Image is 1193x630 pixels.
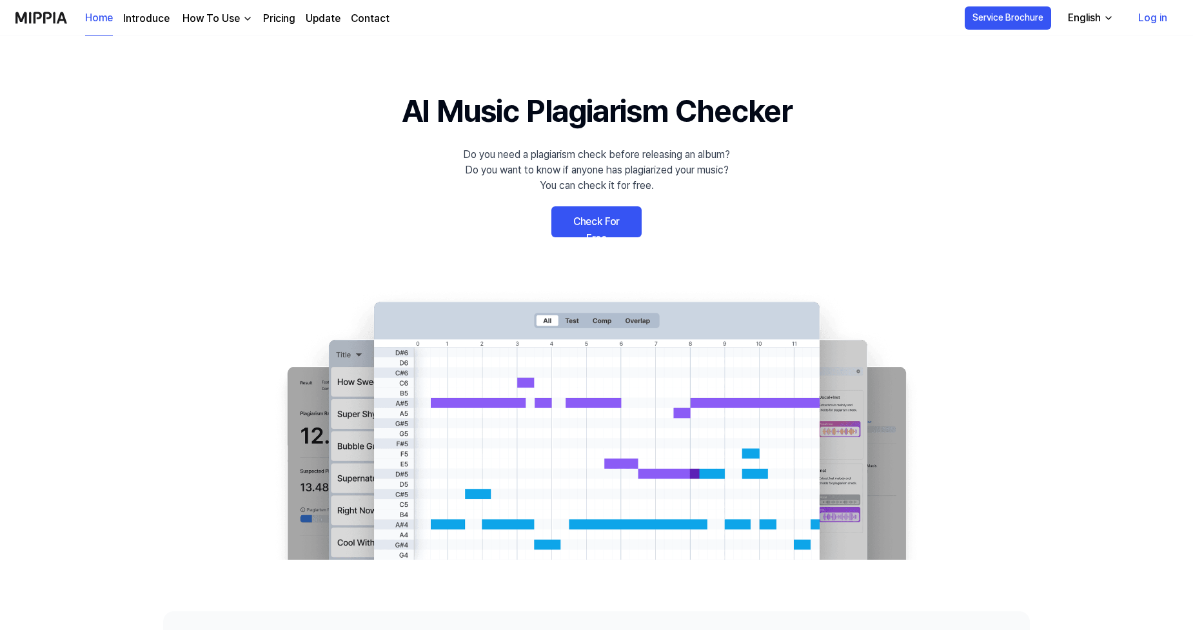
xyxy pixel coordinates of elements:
div: English [1065,10,1103,26]
a: Check For Free [551,206,642,237]
a: Introduce [123,11,170,26]
h1: AI Music Plagiarism Checker [402,88,792,134]
div: Do you need a plagiarism check before releasing an album? Do you want to know if anyone has plagi... [463,147,730,193]
button: How To Use [180,11,253,26]
a: Update [306,11,340,26]
button: English [1058,5,1121,31]
img: main Image [261,289,932,560]
a: Contact [351,11,389,26]
a: Pricing [263,11,295,26]
img: down [242,14,253,24]
div: How To Use [180,11,242,26]
a: Home [85,1,113,36]
button: Service Brochure [965,6,1051,30]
